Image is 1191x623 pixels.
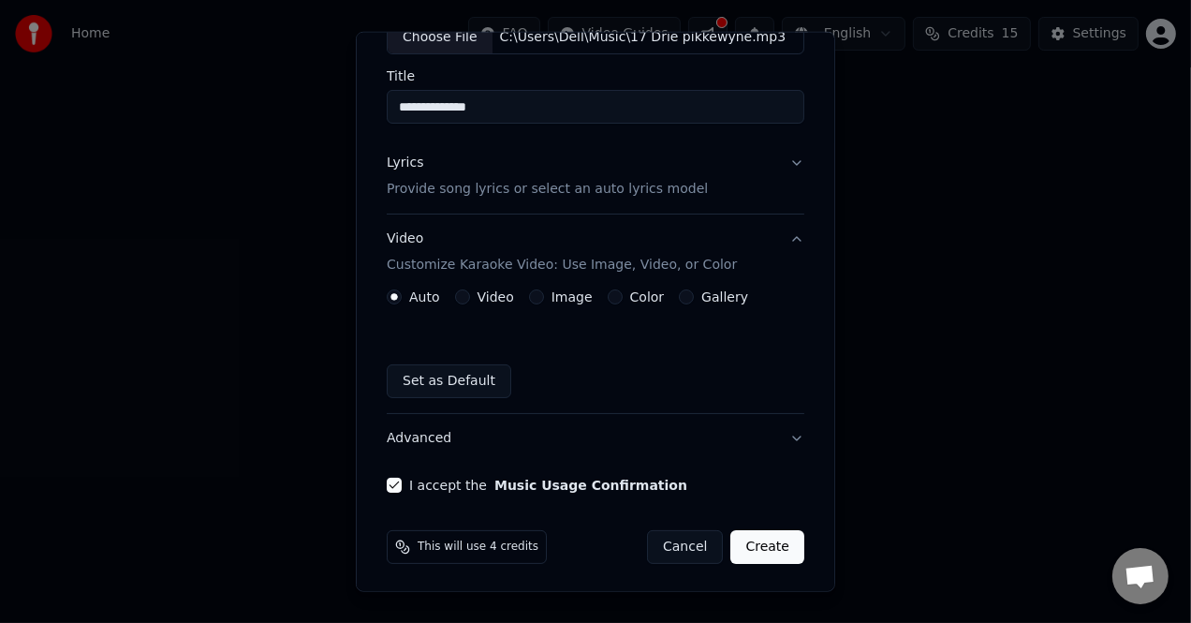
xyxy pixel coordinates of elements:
[387,414,804,463] button: Advanced
[387,139,804,214] button: LyricsProvide song lyrics or select an auto lyrics model
[387,256,737,274] p: Customize Karaoke Video: Use Image, Video, or Color
[409,290,440,304] label: Auto
[494,479,687,492] button: I accept the
[630,290,665,304] label: Color
[730,530,804,564] button: Create
[647,530,723,564] button: Cancel
[409,479,687,492] label: I accept the
[387,180,708,199] p: Provide song lyrics or select an auto lyrics model
[387,215,804,289] button: VideoCustomize Karaoke Video: Use Image, Video, or Color
[387,364,511,398] button: Set as Default
[387,289,804,413] div: VideoCustomize Karaoke Video: Use Image, Video, or Color
[387,154,423,172] div: Lyrics
[418,540,538,555] span: This will use 4 credits
[387,69,804,82] label: Title
[387,230,737,274] div: Video
[493,27,794,46] div: C:\Users\Dell\Music\17 Drie pikkewyne.mp3
[551,290,593,304] label: Image
[701,290,748,304] label: Gallery
[388,20,493,53] div: Choose File
[478,290,514,304] label: Video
